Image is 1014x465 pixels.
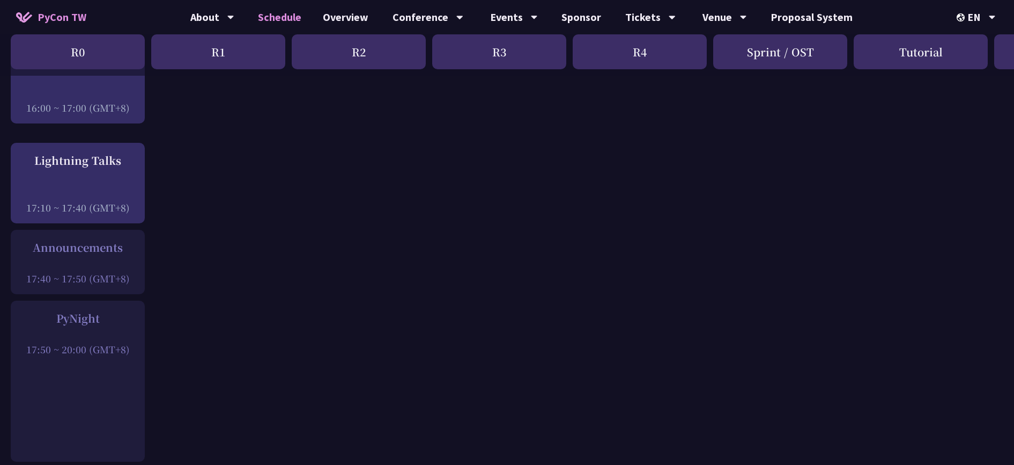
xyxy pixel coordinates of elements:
div: PyNight [16,310,139,326]
div: R4 [573,34,707,69]
div: Announcements [16,239,139,256]
div: Tutorial [854,34,988,69]
div: R2 [292,34,426,69]
div: 17:50 ~ 20:00 (GMT+8) [16,343,139,356]
div: R1 [151,34,285,69]
div: 16:00 ~ 17:00 (GMT+8) [16,101,139,114]
span: PyCon TW [38,9,86,25]
a: PyCon TW [5,4,97,31]
img: Locale Icon [957,13,967,21]
div: Lightning Talks [16,152,139,169]
div: R0 [11,34,145,69]
a: Lightning Talks 17:10 ~ 17:40 (GMT+8) [16,152,139,214]
div: Sprint / OST [713,34,847,69]
a: Panel discussion 16:00 ~ 17:00 (GMT+8) [16,53,139,114]
div: 17:40 ~ 17:50 (GMT+8) [16,272,139,285]
img: Home icon of PyCon TW 2025 [16,12,32,23]
div: R3 [432,34,566,69]
div: 17:10 ~ 17:40 (GMT+8) [16,201,139,214]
